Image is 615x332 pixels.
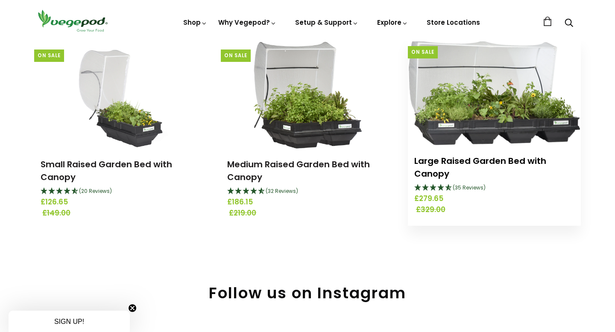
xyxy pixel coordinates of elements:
div: 4.69 Stars - 35 Reviews [414,183,574,194]
span: £186.15 [227,197,387,208]
img: Vegepod [34,9,111,33]
span: £279.65 [414,193,574,204]
img: Large Raised Garden Bed with Canopy [409,38,580,145]
span: £126.65 [41,197,201,208]
span: 4.69 Stars - 35 Reviews [453,184,486,191]
span: £219.00 [229,208,389,219]
span: £329.00 [416,204,576,216]
a: Shop [183,18,207,27]
h2: Follow us on Instagram [34,284,581,302]
span: £149.00 [42,208,202,219]
div: SIGN UP!Close teaser [9,311,130,332]
div: 4.66 Stars - 32 Reviews [227,186,387,197]
a: Why Vegepod? [218,18,276,27]
img: Medium Raised Garden Bed with Canopy [253,42,362,149]
a: Medium Raised Garden Bed with Canopy [227,158,370,183]
span: 4.66 Stars - 32 Reviews [266,187,298,195]
a: Small Raised Garden Bed with Canopy [41,158,172,183]
a: Store Locations [427,18,480,27]
span: SIGN UP! [54,318,84,325]
div: 4.75 Stars - 20 Reviews [41,186,201,197]
a: Search [565,19,573,28]
a: Explore [377,18,408,27]
a: Large Raised Garden Bed with Canopy [414,155,546,180]
button: Close teaser [128,304,137,312]
a: Setup & Support [295,18,358,27]
span: 4.75 Stars - 20 Reviews [79,187,112,195]
img: Small Raised Garden Bed with Canopy [70,42,172,149]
